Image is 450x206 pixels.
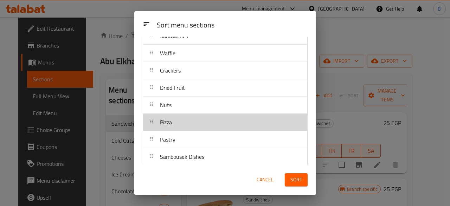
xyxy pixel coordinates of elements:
[160,48,175,58] span: Waffle
[143,79,307,96] div: Dried Fruit
[160,151,204,162] span: Sambousek Dishes
[160,82,185,93] span: Dried Fruit
[143,62,307,79] div: Crackers
[290,175,302,184] span: Sort
[143,131,307,148] div: Pastry
[154,18,310,33] div: Sort menu sections
[160,65,181,76] span: Crackers
[160,134,175,145] span: Pastry
[257,175,274,184] span: Cancel
[143,114,307,131] div: Pizza
[285,173,308,186] button: Sort
[143,96,307,114] div: Nuts
[143,45,307,62] div: Waffle
[143,148,307,166] div: Sambousek Dishes
[254,173,276,186] button: Cancel
[160,100,172,110] span: Nuts
[160,117,172,127] span: Pizza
